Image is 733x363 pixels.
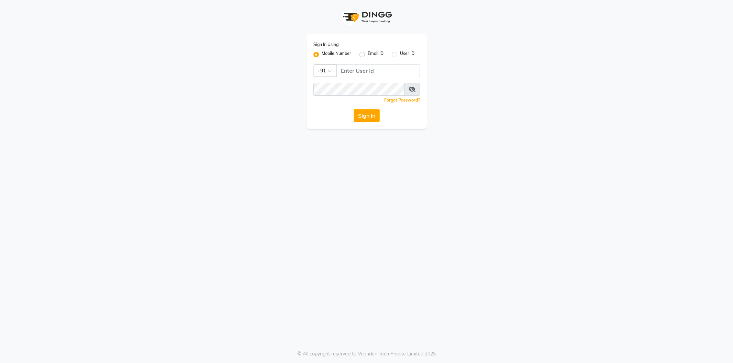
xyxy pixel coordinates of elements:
input: Username [336,64,420,77]
button: Sign In [354,109,380,122]
label: Email ID [368,50,384,59]
label: Sign In Using: [313,42,340,48]
input: Username [313,83,404,96]
label: Mobile Number [322,50,351,59]
img: logo1.svg [339,7,394,27]
a: Forgot Password? [384,97,420,103]
label: User ID [400,50,414,59]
